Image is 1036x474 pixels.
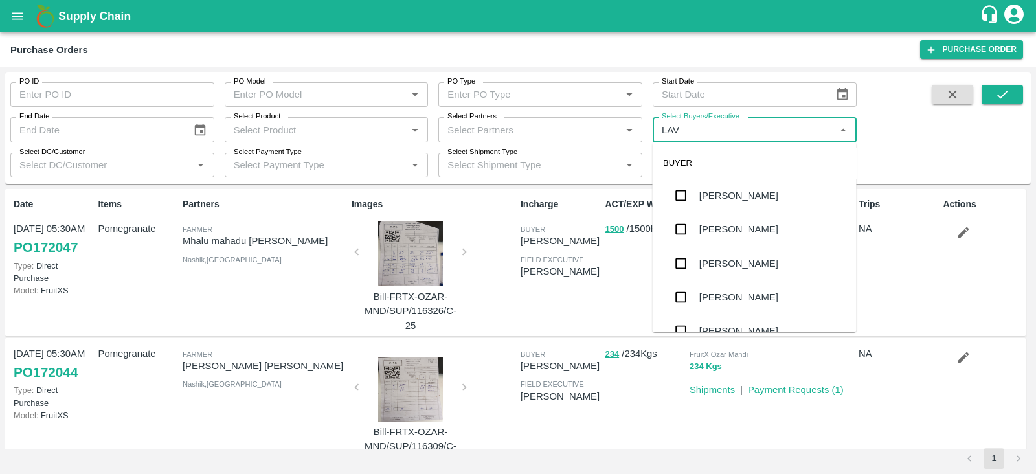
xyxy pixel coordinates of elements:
p: ACT/EXP Weight [605,198,684,211]
p: [PERSON_NAME] [PERSON_NAME] [183,359,346,373]
p: Pomegranate [98,221,177,236]
p: Partners [183,198,346,211]
span: buyer [521,350,545,358]
span: FruitX Ozar Mandi [690,350,748,358]
div: [PERSON_NAME] [699,256,778,271]
button: Choose date [188,118,212,142]
p: Bill-FRTX-OZAR-MND/SUP/116309/C-16 [362,425,459,468]
a: Purchase Order [920,40,1023,59]
label: PO Type [447,76,475,87]
p: Bill-FRTX-OZAR-MND/SUP/116326/C-25 [362,289,459,333]
label: PO Model [234,76,266,87]
button: Open [407,122,423,139]
span: Farmer [183,225,212,233]
b: Supply Chain [58,10,131,23]
input: Select DC/Customer [14,157,189,174]
p: / 234 Kgs [605,346,684,361]
button: Open [192,157,209,174]
p: FruitXS [14,284,93,297]
button: Open [407,86,423,103]
span: field executive [521,380,584,388]
input: Select Payment Type [229,157,387,174]
input: Start Date [653,82,825,107]
p: Direct Purchase [14,384,93,409]
p: Mhalu mahadu [PERSON_NAME] [183,234,346,248]
a: PO172047 [14,236,78,259]
p: Date [14,198,93,211]
input: Enter PO Type [442,86,617,103]
span: buyer [521,225,545,233]
input: Select Shipment Type [442,157,600,174]
div: account of current user [1002,3,1026,30]
p: [PERSON_NAME] [521,359,600,373]
a: Supply Chain [58,7,980,25]
label: Select Partners [447,111,497,122]
p: [PERSON_NAME] [521,389,600,403]
span: Type: [14,261,34,271]
p: Actions [943,198,1022,211]
span: field executive [521,256,584,264]
span: Model: [14,286,38,295]
button: Open [621,122,638,139]
div: [PERSON_NAME] [699,324,778,338]
button: page 1 [984,448,1004,469]
p: Items [98,198,177,211]
button: Choose date [830,82,855,107]
label: End Date [19,111,49,122]
input: Select Product [229,121,403,138]
button: 234 Kgs [690,359,722,374]
div: BUYER [653,148,857,179]
button: Open [407,157,423,174]
div: | [735,378,743,397]
span: Nashik , [GEOGRAPHIC_DATA] [183,380,282,388]
p: NA [859,221,938,236]
button: 234 [605,347,619,362]
img: logo [32,3,58,29]
input: Select Partners [442,121,617,138]
label: Select Payment Type [234,147,302,157]
p: Images [352,198,515,211]
div: [PERSON_NAME] [699,290,778,304]
span: Farmer [183,350,212,358]
button: open drawer [3,1,32,31]
input: Enter PO Model [229,86,403,103]
label: Select Shipment Type [447,147,517,157]
span: Model: [14,411,38,420]
input: End Date [10,117,183,142]
div: customer-support [980,5,1002,28]
label: PO ID [19,76,39,87]
button: Close [835,122,851,139]
label: Select Product [234,111,280,122]
button: Open [621,157,638,174]
p: FruitXS [14,409,93,422]
p: Direct Purchase [14,260,93,284]
p: / 1500 Kgs [605,221,684,236]
div: [PERSON_NAME] [699,222,778,236]
input: Select Buyers/Executive [657,121,831,138]
span: Nashik , [GEOGRAPHIC_DATA] [183,256,282,264]
p: [DATE] 05:30AM [14,221,93,236]
label: Select Buyers/Executive [662,111,739,122]
label: Start Date [662,76,694,87]
button: Open [621,86,638,103]
p: [PERSON_NAME] [521,234,600,248]
a: PO172044 [14,361,78,384]
p: [PERSON_NAME] [521,264,600,278]
a: Shipments [690,385,735,395]
p: Pomegranate [98,346,177,361]
a: Payment Requests (1) [748,385,844,395]
p: Trips [859,198,938,211]
span: Type: [14,385,34,395]
p: [DATE] 05:30AM [14,346,93,361]
p: Incharge [521,198,600,211]
label: Select DC/Customer [19,147,85,157]
p: NA [859,346,938,361]
div: Purchase Orders [10,41,88,58]
nav: pagination navigation [957,448,1031,469]
button: 1500 [605,222,624,237]
div: [PERSON_NAME] [699,188,778,203]
input: Enter PO ID [10,82,214,107]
